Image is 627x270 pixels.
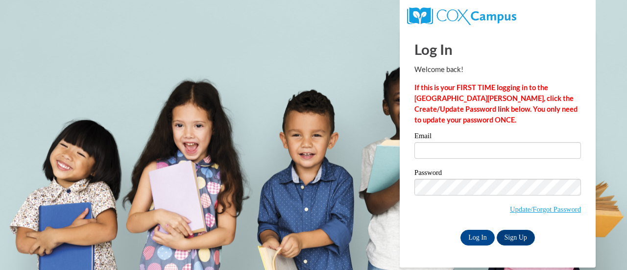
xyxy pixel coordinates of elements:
p: Welcome back! [414,64,581,75]
img: COX Campus [407,7,516,25]
label: Password [414,169,581,179]
label: Email [414,132,581,142]
h1: Log In [414,39,581,59]
input: Log In [460,230,495,245]
strong: If this is your FIRST TIME logging in to the [GEOGRAPHIC_DATA][PERSON_NAME], click the Create/Upd... [414,83,578,124]
a: Sign Up [497,230,535,245]
a: Update/Forgot Password [510,205,581,213]
a: COX Campus [407,11,516,20]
